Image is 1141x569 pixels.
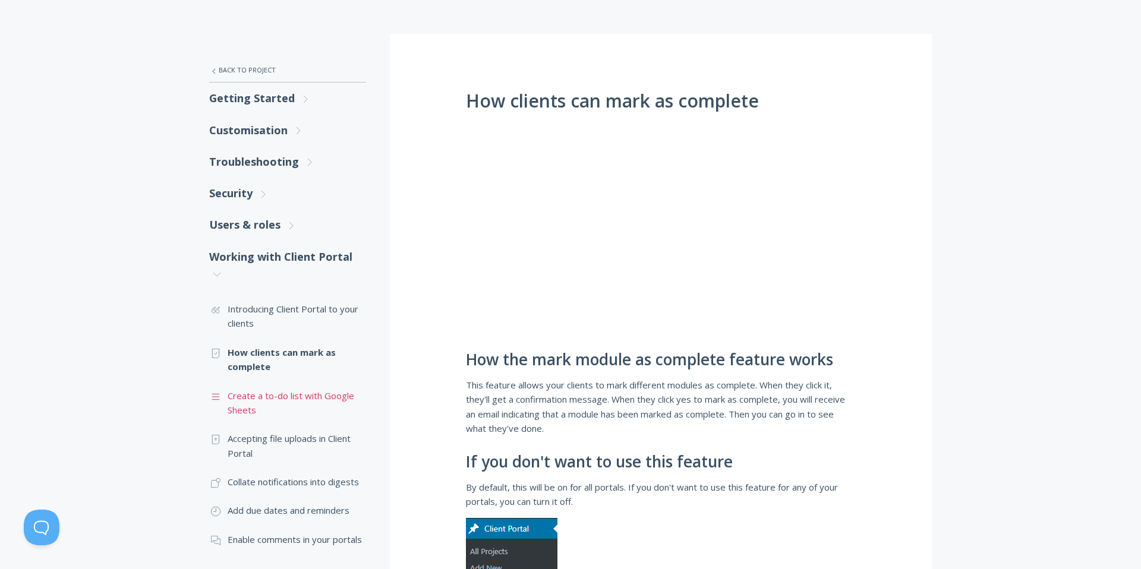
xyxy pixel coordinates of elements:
a: Getting Started [209,83,366,114]
p: This feature allows your clients to mark different modules as complete. When they click it, they'... [466,378,856,436]
h2: How the mark module as complete feature works [466,351,856,369]
a: Back to Project [209,58,366,83]
h2: If you don't want to use this feature [466,453,856,471]
a: Working with Client Portal [209,241,366,290]
p: By default, this will be on for all portals. If you don't want to use this feature for any of you... [466,480,856,509]
a: Collate notifications into digests [209,467,366,496]
a: Users & roles [209,209,366,241]
a: Troubleshooting [209,146,366,178]
a: Security [209,178,366,209]
iframe: Using The Mark As Complete Feature [466,120,856,334]
a: Add due dates and reminders [209,496,366,524]
a: Customisation [209,115,366,146]
a: How clients can mark as complete [209,338,366,381]
a: Accepting file uploads in Client Portal [209,424,366,467]
a: Enable comments in your portals [209,525,366,554]
iframe: Toggle Customer Support [24,510,59,545]
a: Introducing Client Portal to your clients [209,295,366,338]
a: Create a to-do list with Google Sheets [209,381,366,425]
h1: How clients can mark as complete [466,91,856,111]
